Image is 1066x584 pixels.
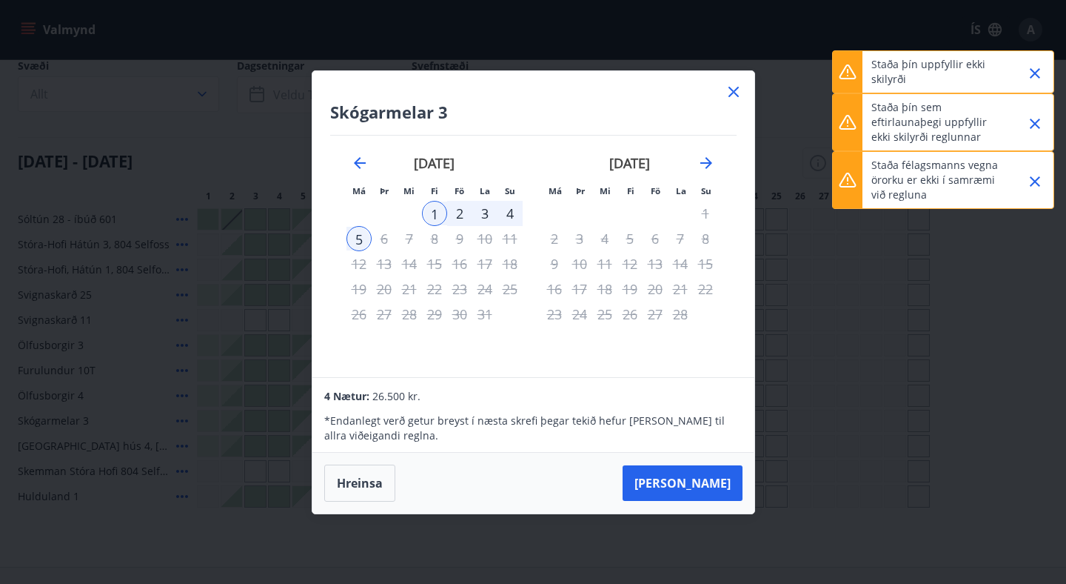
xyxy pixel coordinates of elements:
strong: [DATE] [414,154,455,172]
strong: [DATE] [609,154,650,172]
td: Not available. þriðjudagur, 20. janúar 2026 [372,276,397,302]
td: Selected. sunnudagur, 4. janúar 2026 [497,201,523,226]
td: Not available. sunnudagur, 22. febrúar 2026 [693,276,718,302]
small: Fö [455,185,464,196]
td: Not available. þriðjudagur, 27. janúar 2026 [372,302,397,327]
td: Not available. sunnudagur, 11. janúar 2026 [497,226,523,251]
td: Selected. laugardagur, 3. janúar 2026 [472,201,497,226]
button: Close [1022,61,1047,86]
p: Staða þín sem eftirlaunaþegi uppfyllir ekki skilyrði reglunnar [871,100,1002,145]
td: Not available. þriðjudagur, 13. janúar 2026 [372,251,397,276]
td: Not available. föstudagur, 13. febrúar 2026 [643,251,668,276]
td: Not available. miðvikudagur, 18. febrúar 2026 [592,276,617,302]
td: Not available. sunnudagur, 15. febrúar 2026 [693,251,718,276]
span: 26.500 kr. [372,389,420,403]
button: Hreinsa [324,465,395,502]
td: Not available. mánudagur, 26. janúar 2026 [346,302,372,327]
td: Not available. mánudagur, 16. febrúar 2026 [542,276,567,302]
td: Not available. þriðjudagur, 17. febrúar 2026 [567,276,592,302]
td: Not available. fimmtudagur, 22. janúar 2026 [422,276,447,302]
small: Þr [380,185,389,196]
button: [PERSON_NAME] [623,465,742,501]
td: Not available. þriðjudagur, 3. febrúar 2026 [567,226,592,251]
td: Not available. sunnudagur, 8. febrúar 2026 [693,226,718,251]
td: Not available. föstudagur, 20. febrúar 2026 [643,276,668,302]
td: Not available. mánudagur, 9. febrúar 2026 [542,251,567,276]
div: 1 [422,201,447,226]
small: Þr [576,185,585,196]
td: Not available. föstudagur, 30. janúar 2026 [447,302,472,327]
td: Not available. mánudagur, 12. janúar 2026 [346,251,372,276]
td: Not available. sunnudagur, 1. febrúar 2026 [693,201,718,226]
small: Mi [403,185,415,196]
td: Not available. föstudagur, 16. janúar 2026 [447,251,472,276]
td: Not available. miðvikudagur, 14. janúar 2026 [397,251,422,276]
p: Staða félagsmanns vegna örorku er ekki í samræmi við regluna [871,158,1002,202]
td: Not available. fimmtudagur, 26. febrúar 2026 [617,302,643,327]
td: Not available. laugardagur, 21. febrúar 2026 [668,276,693,302]
td: Not available. fimmtudagur, 12. febrúar 2026 [617,251,643,276]
td: Not available. föstudagur, 9. janúar 2026 [447,226,472,251]
div: 2 [447,201,472,226]
td: Not available. mánudagur, 2. febrúar 2026 [542,226,567,251]
td: Not available. miðvikudagur, 21. janúar 2026 [397,276,422,302]
small: La [480,185,490,196]
button: Close [1022,111,1047,136]
span: 4 Nætur: [324,389,369,403]
td: Not available. laugardagur, 7. febrúar 2026 [668,226,693,251]
small: Mi [600,185,611,196]
td: Not available. mánudagur, 19. janúar 2026 [346,276,372,302]
td: Not available. fimmtudagur, 8. janúar 2026 [422,226,447,251]
div: 3 [472,201,497,226]
td: Not available. laugardagur, 14. febrúar 2026 [668,251,693,276]
small: La [676,185,686,196]
p: Staða þín uppfyllir ekki skilyrði [871,57,1002,87]
td: Not available. laugardagur, 17. janúar 2026 [472,251,497,276]
div: Aðeins útritun í boði [346,226,372,251]
p: * Endanlegt verð getur breyst í næsta skrefi þegar tekið hefur [PERSON_NAME] til allra viðeigandi... [324,414,742,443]
small: Su [505,185,515,196]
small: Má [549,185,562,196]
td: Selected as start date. fimmtudagur, 1. janúar 2026 [422,201,447,226]
small: Fi [627,185,634,196]
td: Selected as end date. mánudagur, 5. janúar 2026 [346,226,372,251]
td: Not available. fimmtudagur, 5. febrúar 2026 [617,226,643,251]
td: Not available. þriðjudagur, 10. febrúar 2026 [567,251,592,276]
small: Fi [431,185,438,196]
h4: Skógarmelar 3 [330,101,737,123]
td: Not available. þriðjudagur, 6. janúar 2026 [372,226,397,251]
div: 4 [497,201,523,226]
td: Not available. miðvikudagur, 25. febrúar 2026 [592,302,617,327]
small: Má [352,185,366,196]
td: Selected. föstudagur, 2. janúar 2026 [447,201,472,226]
div: Calendar [330,136,737,359]
td: Not available. laugardagur, 10. janúar 2026 [472,226,497,251]
td: Not available. laugardagur, 28. febrúar 2026 [668,302,693,327]
small: Su [701,185,711,196]
td: Not available. sunnudagur, 25. janúar 2026 [497,276,523,302]
div: Move forward to switch to the next month. [697,154,715,172]
td: Not available. laugardagur, 24. janúar 2026 [472,276,497,302]
td: Not available. fimmtudagur, 19. febrúar 2026 [617,276,643,302]
td: Not available. laugardagur, 31. janúar 2026 [472,302,497,327]
td: Not available. miðvikudagur, 4. febrúar 2026 [592,226,617,251]
td: Not available. fimmtudagur, 15. janúar 2026 [422,251,447,276]
td: Not available. fimmtudagur, 29. janúar 2026 [422,302,447,327]
small: Fö [651,185,660,196]
td: Not available. miðvikudagur, 7. janúar 2026 [397,226,422,251]
td: Not available. föstudagur, 23. janúar 2026 [447,276,472,302]
td: Not available. miðvikudagur, 28. janúar 2026 [397,302,422,327]
button: Close [1022,169,1047,194]
td: Not available. mánudagur, 23. febrúar 2026 [542,302,567,327]
td: Not available. föstudagur, 6. febrúar 2026 [643,226,668,251]
td: Not available. miðvikudagur, 11. febrúar 2026 [592,251,617,276]
td: Not available. þriðjudagur, 24. febrúar 2026 [567,302,592,327]
div: Move backward to switch to the previous month. [351,154,369,172]
td: Not available. föstudagur, 27. febrúar 2026 [643,302,668,327]
td: Not available. sunnudagur, 18. janúar 2026 [497,251,523,276]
